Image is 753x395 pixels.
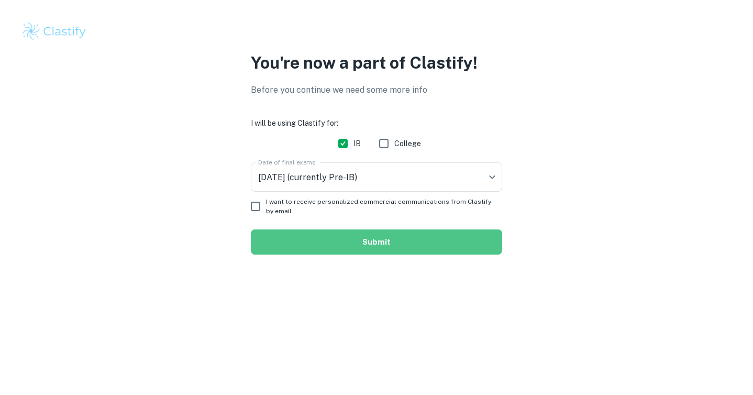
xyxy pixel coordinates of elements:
[251,162,502,192] div: [DATE] (currently Pre-IB)
[21,21,732,42] a: Clastify logo
[251,50,502,75] p: You're now a part of Clastify!
[266,197,494,216] span: I want to receive personalized commercial communications from Clastify by email.
[394,138,421,149] span: College
[258,158,315,167] label: Date of final exams
[21,21,87,42] img: Clastify logo
[251,229,502,255] button: Submit
[353,138,361,149] span: IB
[251,117,502,129] h6: I will be using Clastify for:
[251,84,502,96] p: Before you continue we need some more info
